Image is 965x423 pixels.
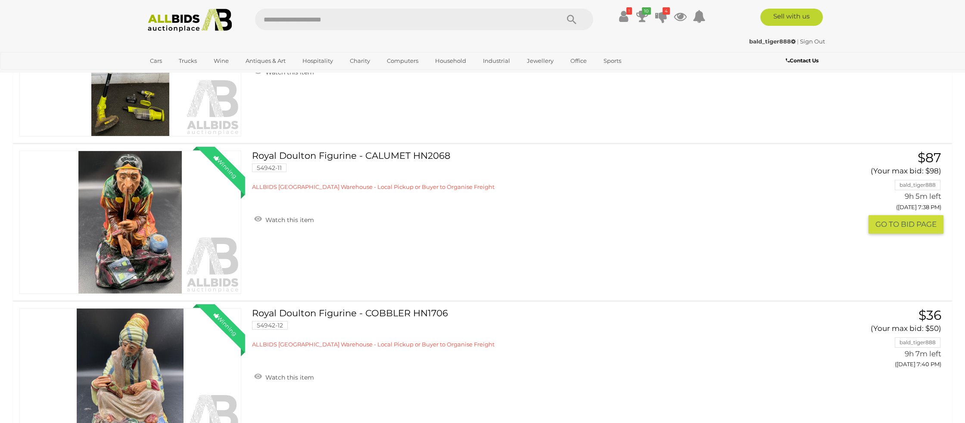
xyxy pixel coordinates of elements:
[918,307,941,323] span: $36
[144,68,217,82] a: [GEOGRAPHIC_DATA]
[800,38,825,45] a: Sign Out
[598,54,627,68] a: Sports
[868,215,943,234] button: GO TO BID PAGE
[205,147,245,186] div: Winning
[19,151,241,294] a: Winning
[786,56,821,65] a: Contact Us
[797,38,799,45] span: |
[208,54,234,68] a: Wine
[477,54,516,68] a: Industrial
[430,54,472,68] a: Household
[749,38,796,45] strong: bald_tiger888
[663,7,670,15] i: 4
[521,54,559,68] a: Jewellery
[143,9,237,32] img: Allbids.com.au
[258,151,789,191] a: Royal Doulton Figurine - CALUMET HN2068 54942-11 ALLBIDS [GEOGRAPHIC_DATA] Warehouse - Local Pick...
[344,54,376,68] a: Charity
[636,9,649,24] a: 10
[760,9,823,26] a: Sell with us
[626,7,632,15] i: !
[617,9,630,24] a: !
[173,54,202,68] a: Trucks
[642,7,651,15] i: 10
[655,9,668,24] a: 4
[144,54,168,68] a: Cars
[240,54,291,68] a: Antiques & Art
[381,54,424,68] a: Computers
[749,38,797,45] a: bald_tiger888
[550,9,593,30] button: Search
[918,150,941,166] span: $87
[252,213,316,225] a: Watch this item
[297,54,339,68] a: Hospitality
[802,151,943,233] a: $87 (Your max bid: $98) bald_tiger888 9h 5m left ([DATE] 7:38 PM) GO TO BID PAGE
[205,304,245,344] div: Winning
[565,54,592,68] a: Office
[786,57,819,64] b: Contact Us
[258,308,789,349] a: Royal Doulton Figurine - COBBLER HN1706 54942-12 ALLBIDS [GEOGRAPHIC_DATA] Warehouse - Local Pick...
[263,216,314,224] span: Watch this item
[252,370,316,383] a: Watch this item
[802,308,943,373] a: $36 (Your max bid: $50) bald_tiger888 9h 7m left ([DATE] 7:40 PM)
[263,374,314,381] span: Watch this item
